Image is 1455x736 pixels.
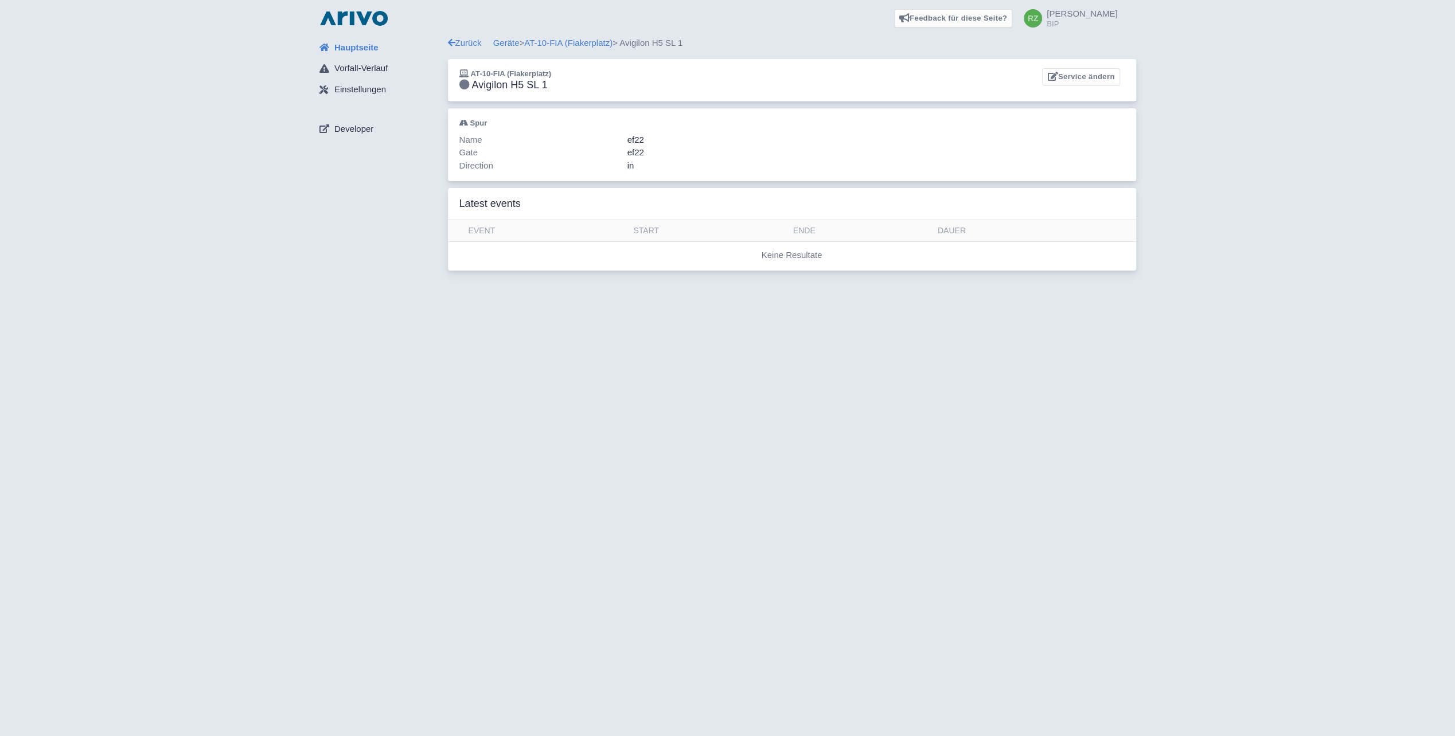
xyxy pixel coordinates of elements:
[310,118,448,140] a: Developer
[334,83,386,96] span: Einstellungen
[459,79,552,92] h3: Avigilon H5 SL 1
[310,58,448,80] a: Vorfall-Verlauf
[1047,20,1117,28] small: BIP
[448,38,482,48] a: Zurück
[894,9,1013,28] a: Feedback für diese Seite?
[627,135,644,144] span: ef22
[459,198,521,210] h3: Latest events
[456,159,624,173] div: Direction
[310,37,448,58] a: Hauptseite
[627,160,634,170] span: in
[493,38,520,48] a: Geräte
[448,249,1136,262] p: Keine Resultate
[1047,9,1117,18] span: [PERSON_NAME]
[456,146,624,159] div: Gate
[933,220,1136,242] th: Dauer
[629,220,788,242] th: Start
[456,134,624,147] div: Name
[627,147,644,157] span: ef22
[789,220,933,242] th: Ende
[310,79,448,101] a: Einstellungen
[334,41,379,54] span: Hauptseite
[334,123,373,136] span: Developer
[317,9,391,28] img: logo
[1017,9,1117,28] a: [PERSON_NAME] BIP
[1042,68,1119,86] a: Service ändern
[471,69,552,78] span: AT-10-FIA (Fiakerplatz)
[470,119,487,127] span: Spur
[524,38,613,48] a: AT-10-FIA (Fiakerplatz)
[334,62,388,75] span: Vorfall-Verlauf
[448,37,1136,50] div: > > Avigilon H5 SL 1
[464,220,629,242] th: Event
